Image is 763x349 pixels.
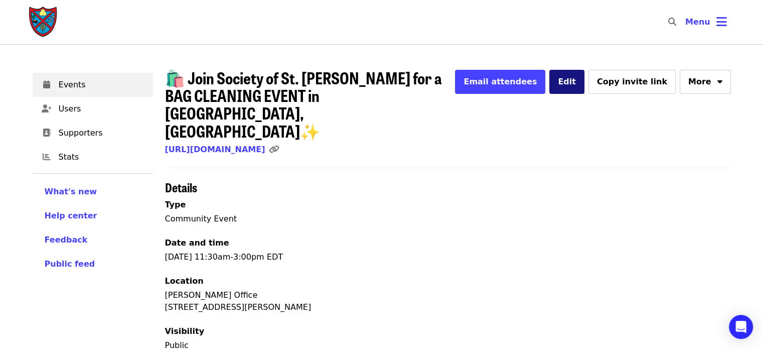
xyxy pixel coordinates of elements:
[43,152,51,162] i: chart-bar icon
[597,77,667,86] span: Copy invite link
[165,326,205,336] span: Visibility
[165,145,265,154] a: [URL][DOMAIN_NAME]
[165,200,186,209] span: Type
[464,77,537,86] span: Email attendees
[59,151,145,163] span: Stats
[165,289,731,301] div: [PERSON_NAME] Office
[455,70,545,94] button: Email attendees
[549,70,584,94] button: Edit
[33,145,153,169] a: Stats
[45,234,88,246] button: Feedback
[716,15,727,29] i: bars icon
[45,211,97,220] span: Help center
[43,80,50,89] i: calendar icon
[59,103,145,115] span: Users
[680,70,731,94] button: More
[165,301,731,313] div: [STREET_ADDRESS][PERSON_NAME]
[33,97,153,121] a: Users
[165,238,229,248] span: Date and time
[43,128,51,138] i: address-book icon
[33,73,153,97] a: Events
[42,104,52,113] i: user-plus icon
[717,75,722,85] i: sort-down icon
[45,186,141,198] a: What's new
[685,17,710,27] span: Menu
[45,259,95,269] span: Public feed
[45,187,97,196] span: What's new
[165,276,204,286] span: Location
[59,127,145,139] span: Supporters
[29,6,59,38] img: Society of St. Andrew - Home
[45,258,141,270] a: Public feed
[45,210,141,222] a: Help center
[165,66,442,143] span: 🛍️ Join Society of St. [PERSON_NAME] for a BAG CLEANING EVENT in [GEOGRAPHIC_DATA], [GEOGRAPHIC_D...
[677,10,735,34] button: Toggle account menu
[269,145,279,154] i: link icon
[165,178,197,196] span: Details
[269,145,285,154] span: Click to copy link!
[729,315,753,339] div: Open Intercom Messenger
[668,17,676,27] i: search icon
[59,79,145,91] span: Events
[688,76,711,88] span: More
[165,214,237,223] span: Community Event
[33,121,153,145] a: Supporters
[682,10,690,34] input: Search
[558,77,576,86] span: Edit
[588,70,676,94] button: Copy invite link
